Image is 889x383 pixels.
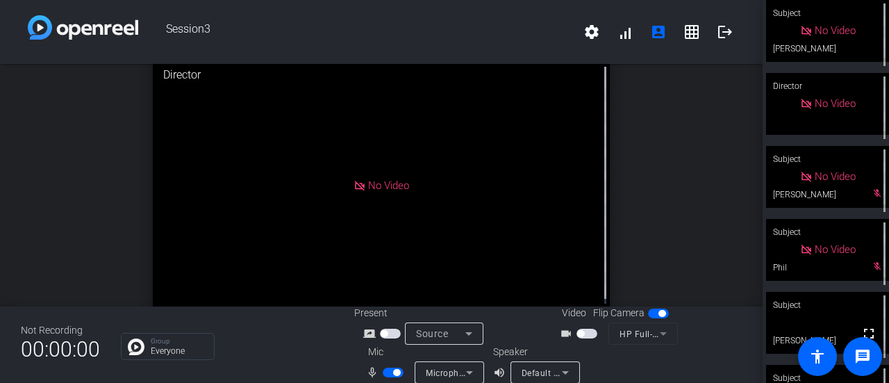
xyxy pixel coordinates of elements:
span: Video [562,306,586,320]
p: Everyone [151,347,207,355]
span: No Video [815,97,856,110]
span: Source [416,328,448,339]
img: Chat Icon [128,339,144,355]
p: Group [151,338,207,345]
mat-icon: videocam_outline [560,325,576,342]
div: Director [766,73,889,99]
span: 00:00:00 [21,332,100,366]
div: Speaker [493,345,576,359]
div: Present [354,306,493,320]
div: Director [153,56,610,94]
div: Subject [766,219,889,245]
mat-icon: screen_share_outline [363,325,380,342]
button: signal_cellular_alt [608,15,642,49]
mat-icon: account_box [650,24,667,40]
div: Not Recording [21,323,100,338]
mat-icon: logout [717,24,733,40]
span: No Video [815,24,856,37]
div: Subject [766,146,889,172]
span: Default - Speakers (Realtek(R) Audio) [522,367,672,378]
mat-icon: message [854,348,871,365]
div: Mic [354,345,493,359]
span: No Video [815,243,856,256]
img: white-gradient.svg [28,15,138,40]
mat-icon: settings [583,24,600,40]
div: Subject [766,292,889,318]
span: No Video [368,179,409,191]
mat-icon: fullscreen [861,325,877,342]
mat-icon: accessibility [809,348,826,365]
span: Flip Camera [593,306,645,320]
mat-icon: grid_on [683,24,700,40]
span: Microphone Array (Intel® Smart Sound Technology (Intel® SST)) [426,367,687,378]
span: No Video [815,170,856,183]
mat-icon: volume_up [493,364,510,381]
span: Session3 [138,15,575,49]
mat-icon: mic_none [366,364,383,381]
